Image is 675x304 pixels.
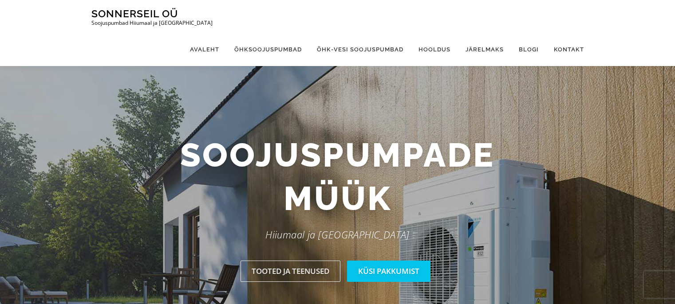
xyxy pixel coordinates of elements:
p: Soojuspumbad Hiiumaal ja [GEOGRAPHIC_DATA] [91,20,213,26]
a: Hooldus [411,33,458,66]
span: müük [284,177,392,220]
a: Blogi [511,33,546,66]
a: Küsi pakkumist [347,261,430,281]
a: Tooted ja teenused [241,261,340,281]
a: Õhk-vesi soojuspumbad [309,33,411,66]
a: Järelmaks [458,33,511,66]
a: Sonnerseil OÜ [91,8,178,19]
h2: Soojuspumpade [85,133,591,220]
p: Hiiumaal ja [GEOGRAPHIC_DATA] [85,226,591,243]
a: Kontakt [546,33,584,66]
a: Õhksoojuspumbad [227,33,309,66]
a: Avaleht [182,33,227,66]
